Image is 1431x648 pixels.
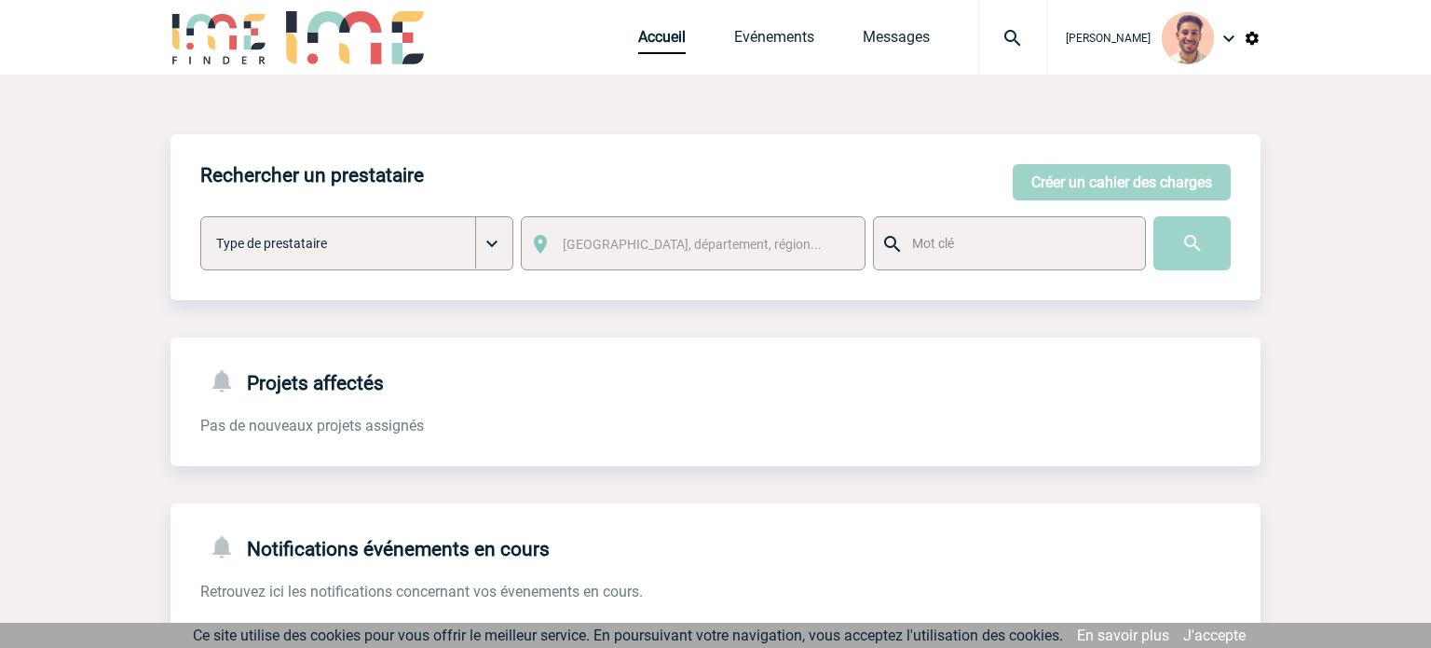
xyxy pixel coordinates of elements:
a: Accueil [638,28,686,54]
img: 132114-0.jpg [1162,12,1214,64]
span: Retrouvez ici les notifications concernant vos évenements en cours. [200,583,643,600]
a: Evénements [734,28,814,54]
span: Vous n'avez actuellement aucune notification [200,620,497,638]
a: J'accepte [1183,627,1246,644]
a: En savoir plus [1077,627,1169,644]
h4: Notifications événements en cours [200,533,550,560]
input: Mot clé [907,231,1128,255]
span: Ce site utilise des cookies pour vous offrir le meilleur service. En poursuivant votre navigation... [193,627,1063,644]
input: Submit [1153,216,1231,270]
img: notifications-24-px-g.png [208,367,247,394]
span: [PERSON_NAME] [1066,32,1151,45]
span: [GEOGRAPHIC_DATA], département, région... [563,237,822,252]
span: Pas de nouveaux projets assignés [200,417,424,434]
img: IME-Finder [170,11,267,64]
img: notifications-24-px-g.png [208,533,247,560]
a: Messages [863,28,930,54]
h4: Projets affectés [200,367,384,394]
h4: Rechercher un prestataire [200,164,424,186]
